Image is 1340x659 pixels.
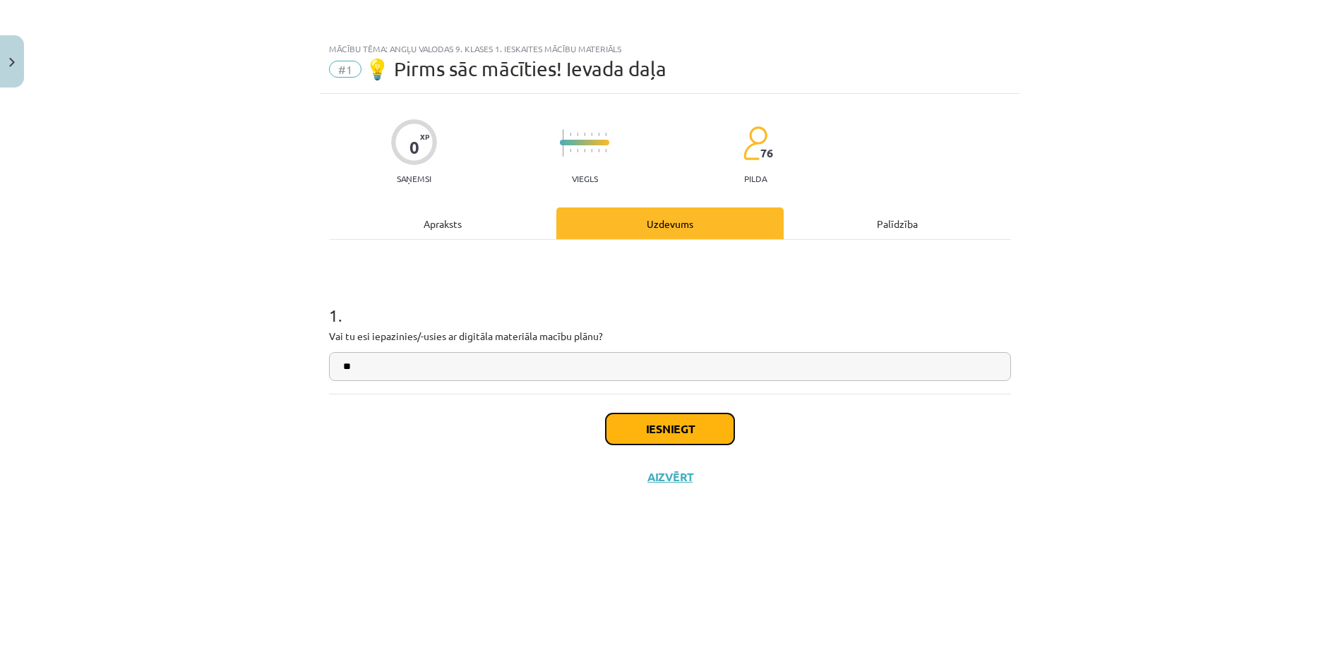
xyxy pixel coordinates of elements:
img: icon-long-line-d9ea69661e0d244f92f715978eff75569469978d946b2353a9bb055b3ed8787d.svg [563,129,564,157]
div: Palīdzība [784,207,1011,239]
span: 💡 Pirms sāc mācīties! Ievada daļa [365,57,666,80]
button: Aizvērt [643,470,697,484]
span: 76 [760,147,773,159]
div: Apraksts [329,207,556,239]
img: icon-short-line-57e1e144782c952c97e751825c79c345078a6d821885a25fce030b3d8c18986b.svg [577,149,578,152]
h1: 1 . [329,281,1011,325]
img: icon-short-line-57e1e144782c952c97e751825c79c345078a6d821885a25fce030b3d8c18986b.svg [605,133,606,136]
img: icon-short-line-57e1e144782c952c97e751825c79c345078a6d821885a25fce030b3d8c18986b.svg [598,149,599,152]
p: Vai tu esi iepazinies/-usies ar digitāla materiāla macību plānu? [329,329,1011,344]
img: icon-short-line-57e1e144782c952c97e751825c79c345078a6d821885a25fce030b3d8c18986b.svg [577,133,578,136]
img: students-c634bb4e5e11cddfef0936a35e636f08e4e9abd3cc4e673bd6f9a4125e45ecb1.svg [743,126,767,161]
img: icon-short-line-57e1e144782c952c97e751825c79c345078a6d821885a25fce030b3d8c18986b.svg [584,133,585,136]
p: Saņemsi [391,174,437,183]
img: icon-close-lesson-0947bae3869378f0d4975bcd49f059093ad1ed9edebbc8119c70593378902aed.svg [9,58,15,67]
p: Viegls [572,174,598,183]
img: icon-short-line-57e1e144782c952c97e751825c79c345078a6d821885a25fce030b3d8c18986b.svg [591,133,592,136]
div: Mācību tēma: Angļu valodas 9. klases 1. ieskaites mācību materiāls [329,44,1011,54]
span: XP [420,133,429,140]
img: icon-short-line-57e1e144782c952c97e751825c79c345078a6d821885a25fce030b3d8c18986b.svg [570,133,571,136]
img: icon-short-line-57e1e144782c952c97e751825c79c345078a6d821885a25fce030b3d8c18986b.svg [570,149,571,152]
button: Iesniegt [606,413,734,445]
div: 0 [409,138,419,157]
img: icon-short-line-57e1e144782c952c97e751825c79c345078a6d821885a25fce030b3d8c18986b.svg [605,149,606,152]
img: icon-short-line-57e1e144782c952c97e751825c79c345078a6d821885a25fce030b3d8c18986b.svg [584,149,585,152]
img: icon-short-line-57e1e144782c952c97e751825c79c345078a6d821885a25fce030b3d8c18986b.svg [598,133,599,136]
p: pilda [744,174,767,183]
img: icon-short-line-57e1e144782c952c97e751825c79c345078a6d821885a25fce030b3d8c18986b.svg [591,149,592,152]
span: #1 [329,61,361,78]
div: Uzdevums [556,207,784,239]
